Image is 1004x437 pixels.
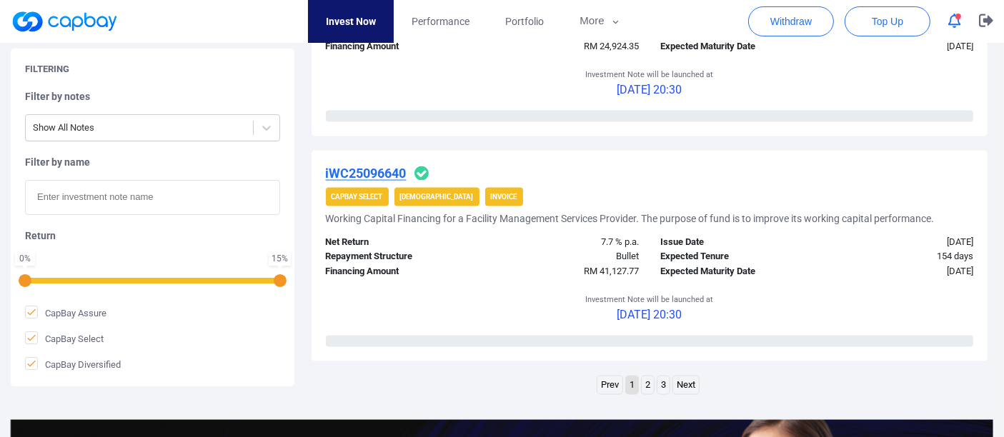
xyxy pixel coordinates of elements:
p: Investment Note will be launched at [585,293,713,306]
div: [DATE] [817,264,984,279]
span: Portfolio [505,14,544,29]
div: 7.7 % p.a. [482,235,650,250]
u: iWC25096640 [326,166,407,181]
div: Expected Maturity Date [650,264,817,279]
span: Performance [412,14,469,29]
div: Expected Tenure [650,249,817,264]
div: 0 % [18,254,32,263]
h5: Filter by notes [25,90,280,103]
span: CapBay Diversified [25,357,121,371]
p: [DATE] 20:30 [585,81,713,99]
strong: Invoice [491,193,517,201]
div: [DATE] [817,39,984,54]
span: CapBay Assure [25,306,106,320]
div: Financing Amount [315,39,482,54]
span: RM 41,127.77 [584,266,639,276]
div: Repayment Structure [315,249,482,264]
a: Next page [673,376,699,394]
div: Net Return [315,235,482,250]
h5: Return [25,229,280,242]
div: Bullet [482,249,650,264]
div: [DATE] [817,235,984,250]
strong: CapBay Select [332,193,383,201]
strong: [DEMOGRAPHIC_DATA] [400,193,474,201]
div: 154 days [817,249,984,264]
div: Expected Maturity Date [650,39,817,54]
div: 15 % [272,254,288,263]
a: Page 1 is your current page [626,376,638,394]
h5: Working Capital Financing for a Facility Management Services Provider. The purpose of fund is to ... [326,212,935,225]
div: Issue Date [650,235,817,250]
p: Investment Note will be launched at [585,69,713,81]
button: Top Up [845,6,930,36]
a: Page 2 [642,376,654,394]
span: CapBay Select [25,331,104,346]
a: Page 3 [657,376,670,394]
h5: Filtering [25,63,69,76]
h5: Filter by name [25,156,280,169]
input: Enter investment note name [25,180,280,215]
a: Previous page [597,376,622,394]
span: Top Up [872,14,903,29]
div: Financing Amount [315,264,482,279]
p: [DATE] 20:30 [585,306,713,324]
button: Withdraw [748,6,834,36]
span: RM 24,924.35 [584,41,639,51]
